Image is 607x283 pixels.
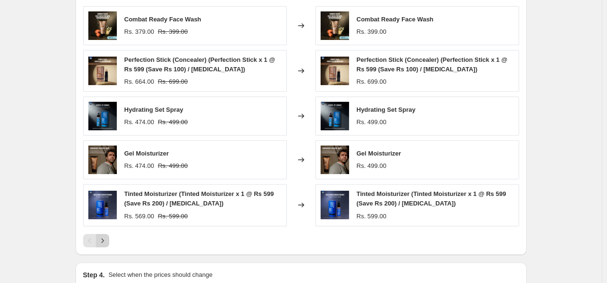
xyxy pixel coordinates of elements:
span: Tinted Moisturizer (Tinted Moisturizer x 1 @ Rs 599 (Save Rs 200) / [MEDICAL_DATA]) [357,190,506,207]
img: 02_1fae4b59-c26e-49c6-a133-edd37af12d85_80x.webp [88,146,117,174]
h2: Step 4. [83,270,105,280]
img: Group1171279359_80x.webp [321,191,349,219]
div: Rs. 474.00 [124,117,154,127]
img: Group1171279358_41492175-f89e-4c35-966d-a8346faf0f06_80x.webp [321,102,349,130]
div: Rs. 499.00 [357,161,387,171]
strike: Rs. 499.00 [158,117,188,127]
strike: Rs. 699.00 [158,77,188,87]
strike: Rs. 399.00 [158,27,188,37]
span: Combat Ready Face Wash [357,16,434,23]
div: Rs. 699.00 [357,77,387,87]
img: Group1171279359_80x.webp [88,191,117,219]
button: Next [96,234,109,247]
strike: Rs. 599.00 [158,212,188,221]
p: Select when the prices should change [108,270,212,280]
span: Gel Moisturizer [357,150,401,157]
div: Rs. 664.00 [124,77,154,87]
span: Combat Ready Face Wash [124,16,201,23]
div: Rs. 474.00 [124,161,154,171]
img: Group1171279358_41492175-f89e-4c35-966d-a8346faf0f06_80x.webp [88,102,117,130]
div: Rs. 499.00 [357,117,387,127]
img: Artboard1copy_80x.webp [321,11,349,40]
strike: Rs. 499.00 [158,161,188,171]
img: Artboard1copy_80x.webp [88,11,117,40]
span: Perfection Stick (Concealer) (Perfection Stick x 1 @ Rs 599 (Save Rs 100) / [MEDICAL_DATA]) [357,56,508,73]
span: Tinted Moisturizer (Tinted Moisturizer x 1 @ Rs 599 (Save Rs 200) / [MEDICAL_DATA]) [124,190,274,207]
div: Rs. 399.00 [357,27,387,37]
img: 02_1fae4b59-c26e-49c6-a133-edd37af12d85_80x.webp [321,146,349,174]
span: Gel Moisturizer [124,150,169,157]
span: Hydrating Set Spray [357,106,416,113]
div: Rs. 379.00 [124,27,154,37]
img: Group1171279416_80x.webp [321,57,349,85]
div: Rs. 569.00 [124,212,154,221]
nav: Pagination [83,234,109,247]
img: Group1171279416_80x.webp [88,57,117,85]
span: Hydrating Set Spray [124,106,183,113]
span: Perfection Stick (Concealer) (Perfection Stick x 1 @ Rs 599 (Save Rs 100) / [MEDICAL_DATA]) [124,56,275,73]
div: Rs. 599.00 [357,212,387,221]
